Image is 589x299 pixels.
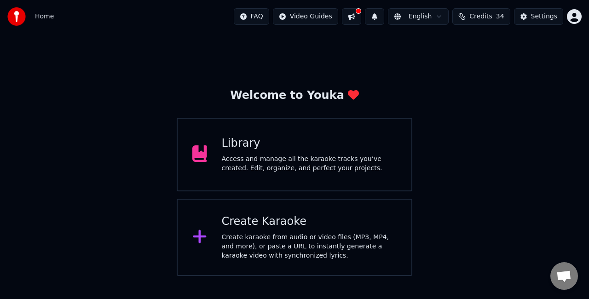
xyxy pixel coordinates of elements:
[469,12,492,21] span: Credits
[531,12,557,21] div: Settings
[222,136,397,151] div: Library
[273,8,338,25] button: Video Guides
[234,8,269,25] button: FAQ
[496,12,504,21] span: 34
[35,12,54,21] span: Home
[514,8,563,25] button: Settings
[230,88,359,103] div: Welcome to Youka
[35,12,54,21] nav: breadcrumb
[452,8,510,25] button: Credits34
[550,262,578,290] div: Open chat
[222,233,397,260] div: Create karaoke from audio or video files (MP3, MP4, and more), or paste a URL to instantly genera...
[222,214,397,229] div: Create Karaoke
[222,155,397,173] div: Access and manage all the karaoke tracks you’ve created. Edit, organize, and perfect your projects.
[7,7,26,26] img: youka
